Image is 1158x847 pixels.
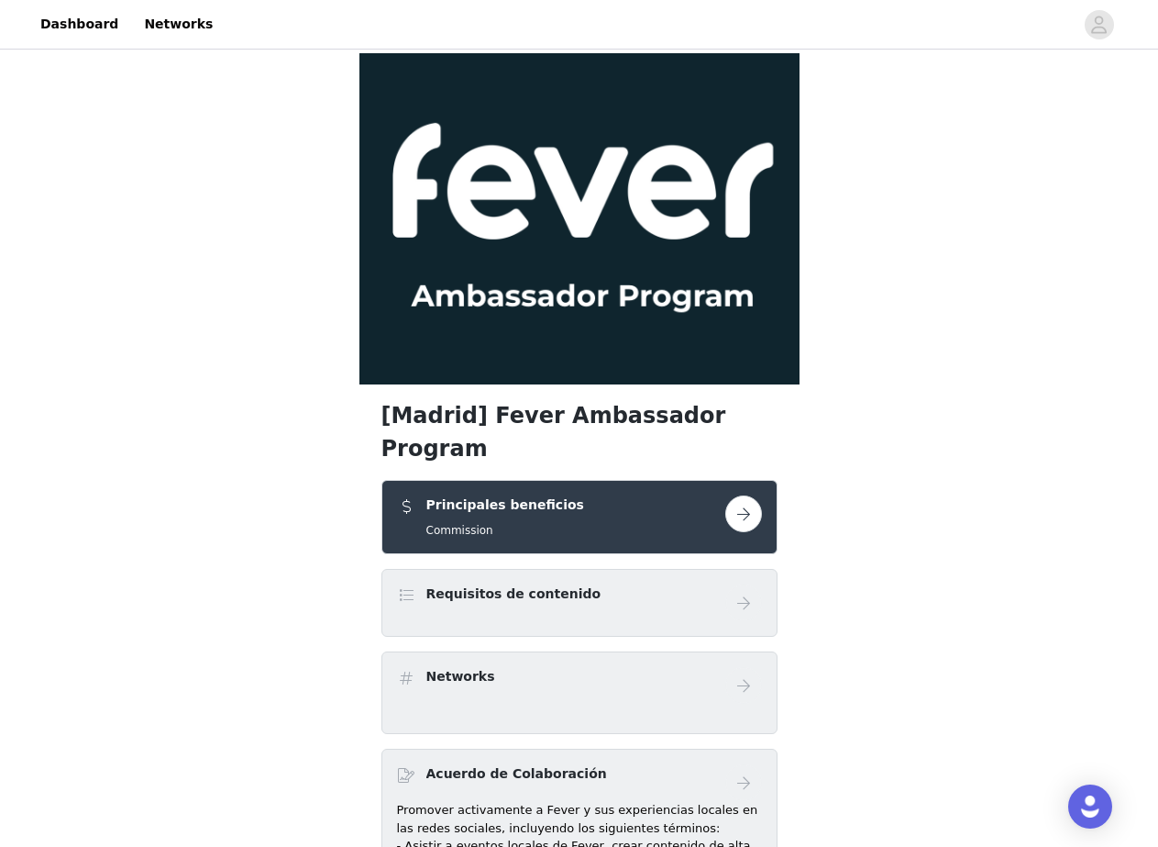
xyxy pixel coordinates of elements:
a: Networks [133,4,224,45]
h4: Acuerdo de Colaboración [426,764,607,784]
div: Open Intercom Messenger [1068,785,1112,829]
p: Promover activamente a Fever y sus experiencias locales en las redes sociales, incluyendo los sig... [397,801,762,837]
a: Dashboard [29,4,129,45]
div: Principales beneficios [381,480,778,554]
div: avatar [1090,10,1108,39]
h5: Commission [426,522,584,539]
h4: Networks [426,667,495,686]
div: Requisitos de contenido [381,569,778,637]
h4: Requisitos de contenido [426,585,601,604]
h1: [Madrid] Fever Ambassador Program [381,399,778,465]
h4: Principales beneficios [426,496,584,515]
img: campaign image [359,53,800,384]
div: Networks [381,652,778,734]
